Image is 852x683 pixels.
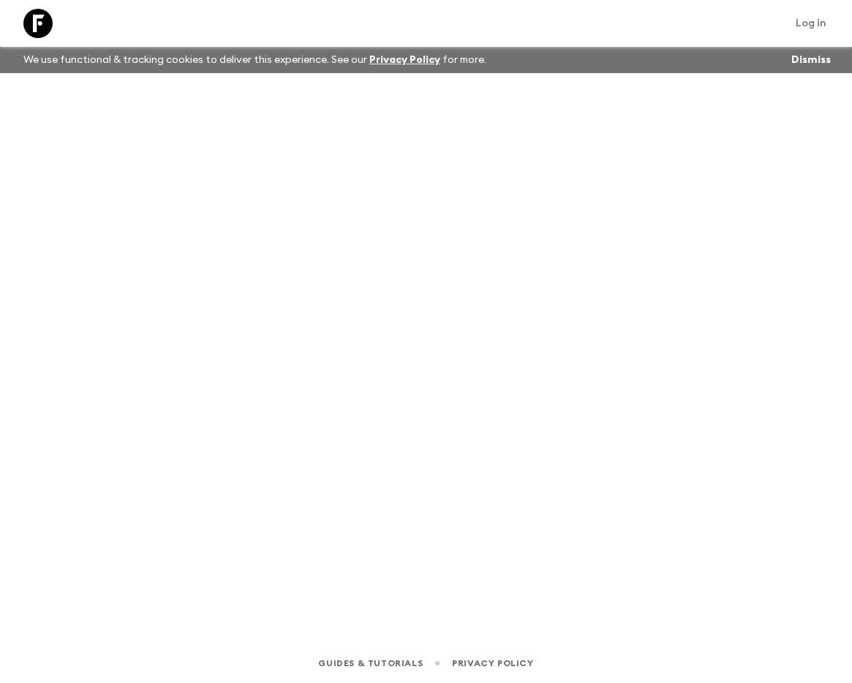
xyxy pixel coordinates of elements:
[452,655,533,671] a: Privacy Policy
[788,50,834,70] button: Dismiss
[18,47,492,73] p: We use functional & tracking cookies to deliver this experience. See our for more.
[788,13,834,34] a: Log in
[369,55,440,65] a: Privacy Policy
[318,655,423,671] a: Guides & Tutorials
